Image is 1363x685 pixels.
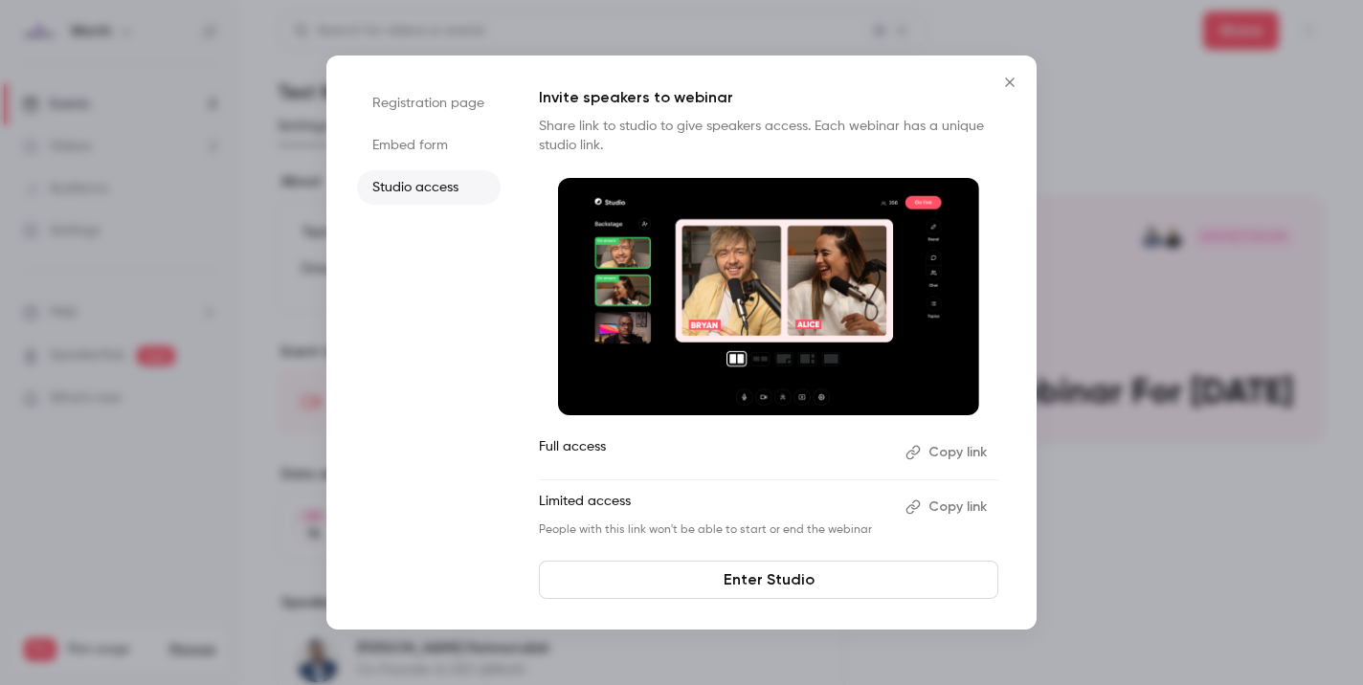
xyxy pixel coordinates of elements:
[539,86,998,109] p: Invite speakers to webinar
[991,63,1029,101] button: Close
[357,128,501,163] li: Embed form
[539,561,998,599] a: Enter Studio
[539,492,890,522] p: Limited access
[558,178,979,415] img: Invite speakers to webinar
[357,170,501,205] li: Studio access
[539,437,890,468] p: Full access
[539,117,998,155] p: Share link to studio to give speakers access. Each webinar has a unique studio link.
[539,522,890,538] p: People with this link won't be able to start or end the webinar
[898,437,998,468] button: Copy link
[898,492,998,522] button: Copy link
[357,86,501,121] li: Registration page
